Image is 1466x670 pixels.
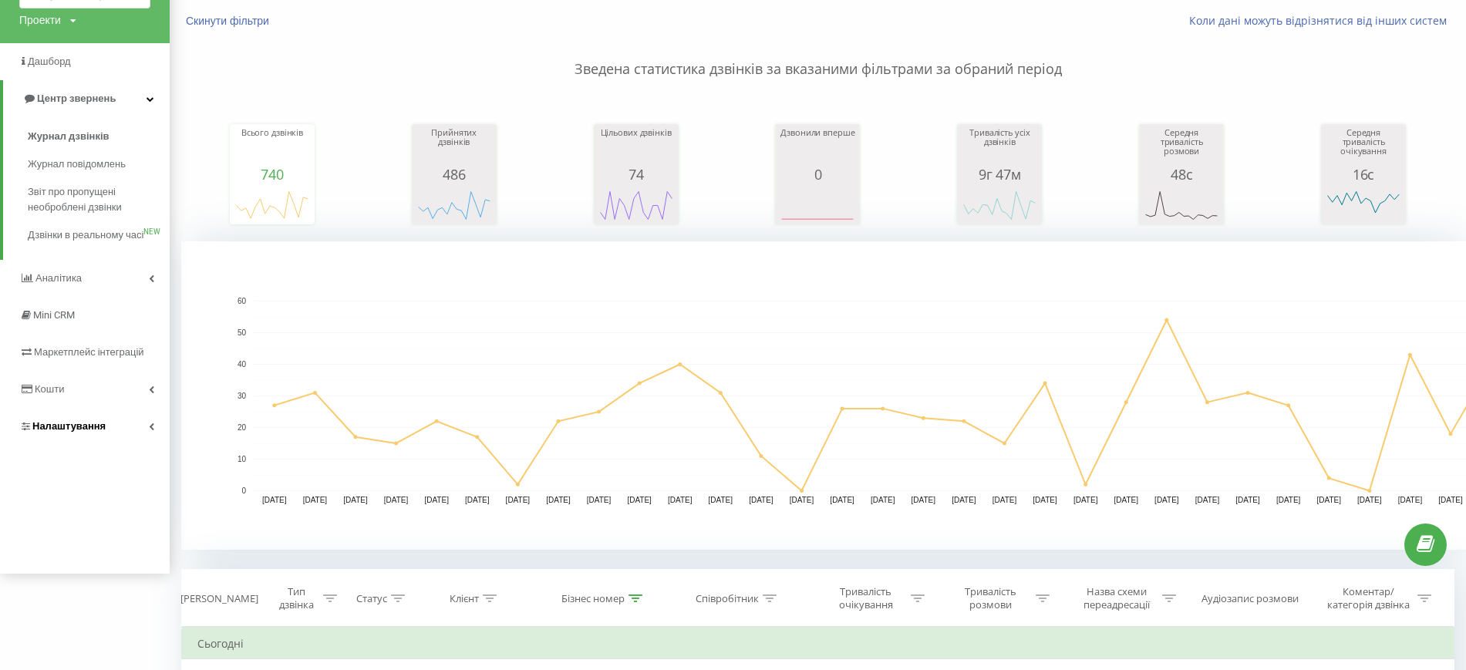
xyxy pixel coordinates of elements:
div: 9г 47м [961,167,1038,182]
a: Дзвінки в реальному часіNEW [28,221,170,249]
div: 48с [1143,167,1220,182]
text: [DATE] [506,496,531,504]
text: 50 [238,328,247,337]
text: [DATE] [546,496,571,504]
text: [DATE] [1114,496,1139,504]
text: [DATE] [830,496,854,504]
text: [DATE] [343,496,368,504]
text: [DATE] [871,496,895,504]
svg: A chart. [598,182,675,228]
div: Тип дзвінка [275,585,318,611]
div: Прийнятих дзвінків [416,128,493,167]
div: Аудіозапис розмови [1201,592,1299,605]
a: Журнал повідомлень [28,150,170,178]
text: [DATE] [1357,496,1382,504]
text: [DATE] [1438,496,1463,504]
span: Дашборд [28,56,71,67]
div: 0 [779,167,856,182]
text: [DATE] [912,496,936,504]
div: Проекти [19,12,61,28]
td: Сьогодні [182,628,1454,659]
div: Дзвонили вперше [779,128,856,167]
a: Центр звернень [3,80,170,117]
text: 20 [238,423,247,432]
text: [DATE] [992,496,1017,504]
span: Маркетплейс інтеграцій [34,346,144,358]
span: Кошти [35,383,64,395]
text: [DATE] [587,496,612,504]
div: Статус [356,592,387,605]
text: [DATE] [262,496,287,504]
span: Аналiтика [35,272,82,284]
text: 30 [238,392,247,400]
text: [DATE] [1316,496,1341,504]
text: [DATE] [1073,496,1098,504]
text: 0 [241,487,246,495]
svg: A chart. [961,182,1038,228]
div: Всього дзвінків [234,128,311,167]
text: [DATE] [1033,496,1057,504]
div: Середня тривалість очікування [1325,128,1402,167]
div: Коментар/категорія дзвінка [1323,585,1414,611]
text: [DATE] [1398,496,1423,504]
div: Клієнт [450,592,479,605]
text: [DATE] [384,496,409,504]
span: Дзвінки в реальному часі [28,227,143,243]
span: Журнал дзвінків [28,129,110,144]
div: 486 [416,167,493,182]
a: Журнал дзвінків [28,123,170,150]
div: Тривалість усіх дзвінків [961,128,1038,167]
button: Скинути фільтри [181,14,277,28]
div: Тривалість очікування [824,585,907,611]
a: Коли дані можуть відрізнятися вiд інших систем [1189,13,1454,28]
svg: A chart. [1143,182,1220,228]
div: Співробітник [696,592,759,605]
svg: A chart. [234,182,311,228]
div: Цільових дзвінків [598,128,675,167]
div: Тривалість розмови [949,585,1032,611]
span: Центр звернень [37,93,116,104]
text: [DATE] [424,496,449,504]
div: 74 [598,167,675,182]
span: Журнал повідомлень [28,157,126,172]
div: 16с [1325,167,1402,182]
text: 10 [238,455,247,463]
a: Звіт про пропущені необроблені дзвінки [28,178,170,221]
text: [DATE] [465,496,490,504]
text: [DATE] [1276,496,1301,504]
text: [DATE] [303,496,328,504]
text: 40 [238,360,247,369]
text: [DATE] [668,496,693,504]
text: [DATE] [749,496,773,504]
div: Бізнес номер [561,592,625,605]
div: Назва схеми переадресації [1076,585,1158,611]
svg: A chart. [416,182,493,228]
text: [DATE] [952,496,976,504]
span: Mini CRM [33,309,75,321]
span: Звіт про пропущені необроблені дзвінки [28,184,162,215]
div: [PERSON_NAME] [180,592,258,605]
svg: A chart. [779,182,856,228]
text: [DATE] [1154,496,1179,504]
text: 60 [238,297,247,305]
text: [DATE] [1235,496,1260,504]
span: Налаштування [32,420,106,432]
p: Зведена статистика дзвінків за вказаними фільтрами за обраний період [181,29,1454,79]
div: Середня тривалість розмови [1143,128,1220,167]
text: [DATE] [790,496,814,504]
text: [DATE] [627,496,652,504]
div: 740 [234,167,311,182]
text: [DATE] [1195,496,1220,504]
text: [DATE] [709,496,733,504]
svg: A chart. [1325,182,1402,228]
